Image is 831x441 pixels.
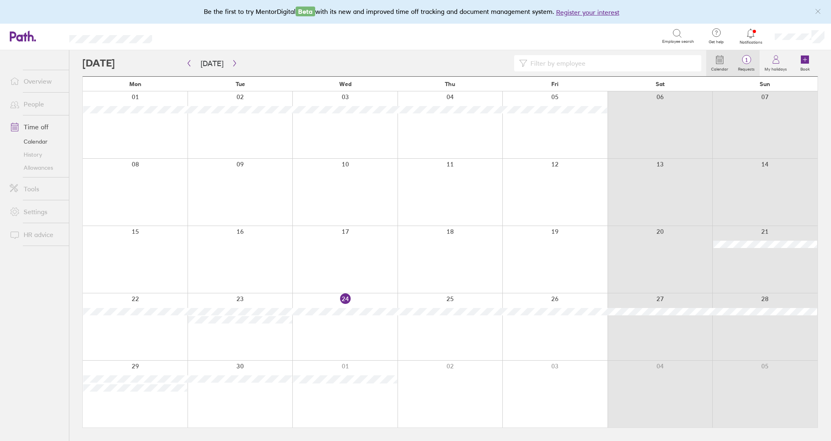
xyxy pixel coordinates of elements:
[296,7,315,16] span: Beta
[339,81,351,87] span: Wed
[204,7,628,17] div: Be the first to try MentorDigital with its new and improved time off tracking and document manage...
[703,40,729,44] span: Get help
[3,119,69,135] a: Time off
[733,50,760,76] a: 1Requests
[706,50,733,76] a: Calendar
[733,64,760,72] label: Requests
[760,64,792,72] label: My holidays
[3,96,69,112] a: People
[551,81,559,87] span: Fri
[796,64,815,72] label: Book
[3,161,69,174] a: Allowances
[3,204,69,220] a: Settings
[3,135,69,148] a: Calendar
[656,81,665,87] span: Sat
[792,50,818,76] a: Book
[3,148,69,161] a: History
[129,81,141,87] span: Mon
[662,39,694,44] span: Employee search
[174,32,195,40] div: Search
[3,226,69,243] a: HR advice
[760,50,792,76] a: My holidays
[733,57,760,63] span: 1
[3,181,69,197] a: Tools
[738,28,764,45] a: Notifications
[738,40,764,45] span: Notifications
[3,73,69,89] a: Overview
[445,81,455,87] span: Thu
[236,81,245,87] span: Tue
[760,81,770,87] span: Sun
[706,64,733,72] label: Calendar
[527,55,696,71] input: Filter by employee
[194,57,230,70] button: [DATE]
[556,7,619,17] button: Register your interest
